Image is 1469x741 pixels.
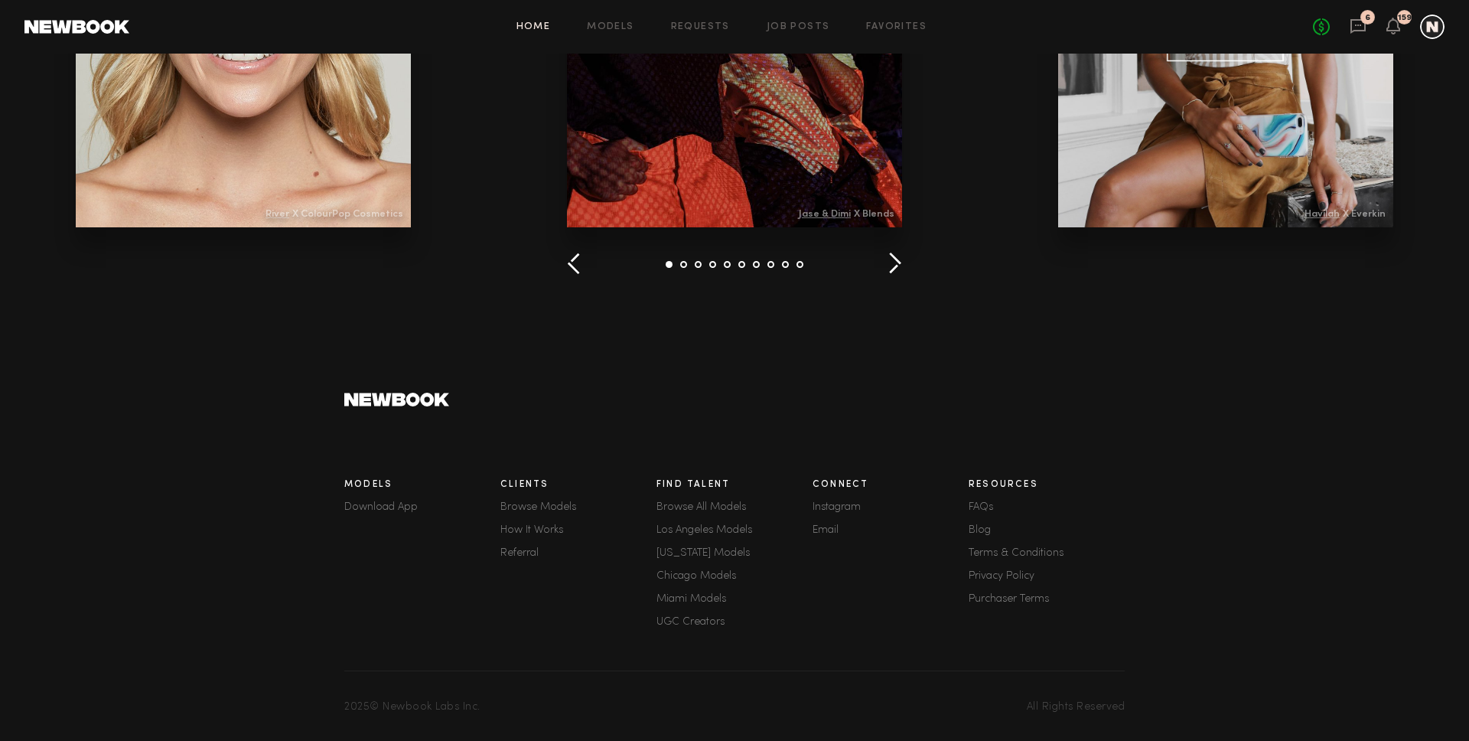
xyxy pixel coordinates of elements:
[813,525,969,536] a: Email
[1027,702,1125,713] span: All Rights Reserved
[813,502,969,513] a: Instagram
[969,571,1125,582] a: Privacy Policy
[500,525,656,536] a: How It Works
[656,617,813,628] a: UGC Creators
[656,525,813,536] a: Los Angeles Models
[656,502,813,513] a: Browse All Models
[813,480,969,490] h3: Connect
[500,480,656,490] h3: Clients
[656,571,813,582] a: Chicago Models
[969,594,1125,605] a: Purchaser Terms
[969,480,1125,490] h3: Resources
[587,22,634,32] a: Models
[1365,14,1370,22] div: 6
[969,525,1125,536] a: Blog
[866,22,927,32] a: Favorites
[969,502,1125,513] a: FAQs
[1398,14,1412,22] div: 159
[500,502,656,513] a: Browse Models
[1350,18,1366,37] a: 6
[516,22,551,32] a: Home
[344,502,500,513] a: Download App
[500,548,656,559] a: Referral
[767,22,830,32] a: Job Posts
[656,480,813,490] h3: Find Talent
[656,548,813,559] a: [US_STATE] Models
[671,22,730,32] a: Requests
[344,480,500,490] h3: Models
[969,548,1125,559] a: Terms & Conditions
[344,702,480,713] span: 2025 © Newbook Labs Inc.
[656,594,813,605] a: Miami Models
